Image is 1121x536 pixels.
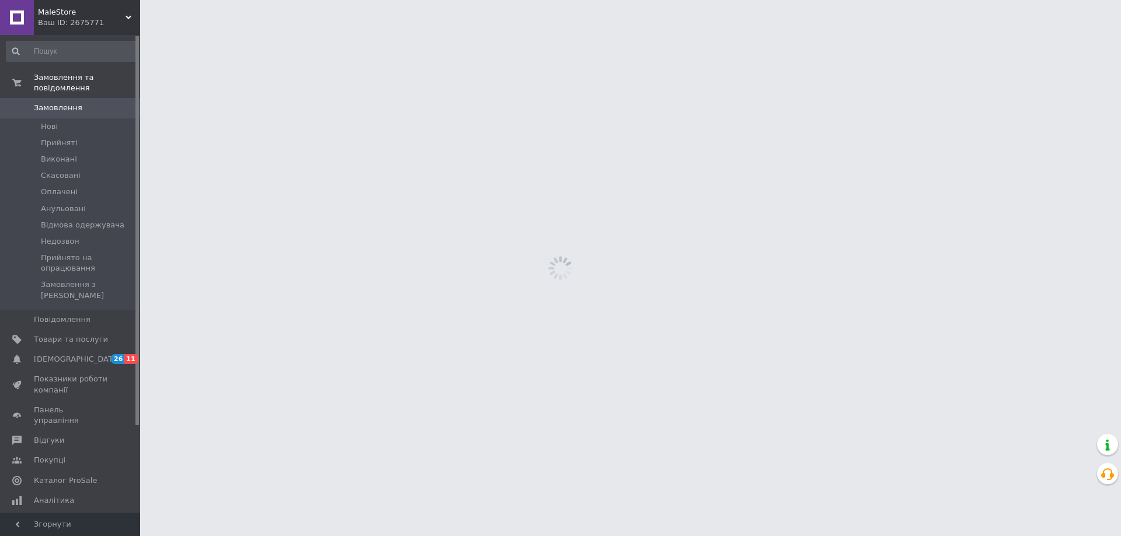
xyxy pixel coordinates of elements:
[38,17,140,28] div: Ваш ID: 2675771
[34,354,120,365] span: [DEMOGRAPHIC_DATA]
[111,354,124,364] span: 26
[41,204,86,214] span: Анульовані
[41,220,124,230] span: Відмова одержувача
[34,475,97,486] span: Каталог ProSale
[34,405,108,426] span: Панель управління
[41,138,77,148] span: Прийняті
[41,121,58,132] span: Нові
[34,374,108,395] span: Показники роботи компанії
[41,279,137,300] span: Замовлення з [PERSON_NAME]
[34,103,82,113] span: Замовлення
[34,455,65,465] span: Покупці
[34,314,90,325] span: Повідомлення
[34,334,108,345] span: Товари та послуги
[41,170,81,181] span: Скасовані
[34,495,74,506] span: Аналітика
[41,187,78,197] span: Оплачені
[41,154,77,164] span: Виконані
[41,236,79,247] span: Недозвон
[124,354,138,364] span: 11
[34,72,140,93] span: Замовлення та повідомлення
[41,253,137,274] span: Прийнято на опрацювання
[38,7,126,17] span: MaleStore
[34,435,64,446] span: Відгуки
[6,41,138,62] input: Пошук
